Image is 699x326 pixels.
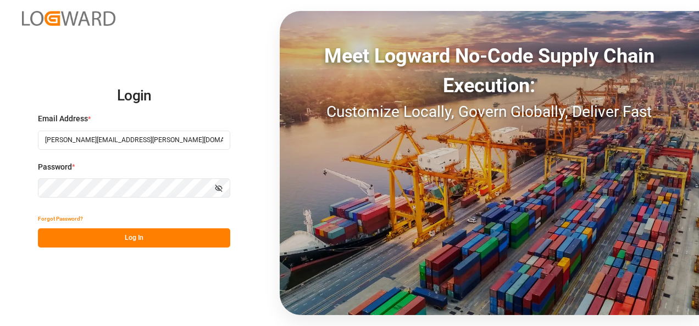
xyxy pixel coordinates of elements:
div: Customize Locally, Govern Globally, Deliver Fast [280,100,699,123]
img: Logward_new_orange.png [22,11,115,26]
h2: Login [38,78,230,114]
button: Forgot Password? [38,209,83,228]
span: Email Address [38,113,88,125]
button: Log In [38,228,230,248]
div: Meet Logward No-Code Supply Chain Execution: [280,41,699,100]
span: Password [38,161,72,173]
input: Enter your email [38,131,230,150]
